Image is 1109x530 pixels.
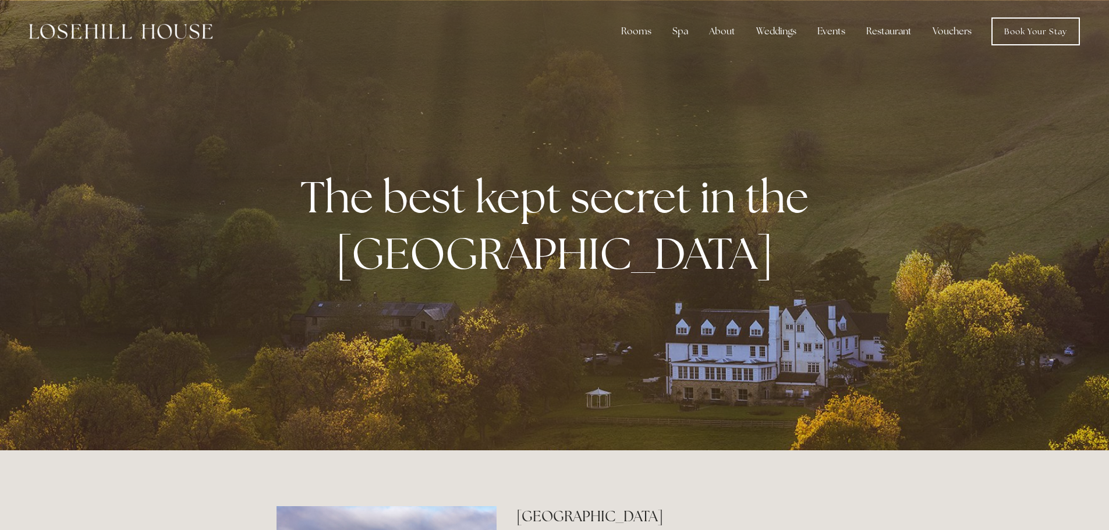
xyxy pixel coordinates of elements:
[663,20,697,43] div: Spa
[808,20,855,43] div: Events
[300,168,818,282] strong: The best kept secret in the [GEOGRAPHIC_DATA]
[991,17,1080,45] a: Book Your Stay
[516,506,832,527] h2: [GEOGRAPHIC_DATA]
[747,20,806,43] div: Weddings
[857,20,921,43] div: Restaurant
[700,20,745,43] div: About
[29,24,212,39] img: Losehill House
[612,20,661,43] div: Rooms
[923,20,981,43] a: Vouchers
